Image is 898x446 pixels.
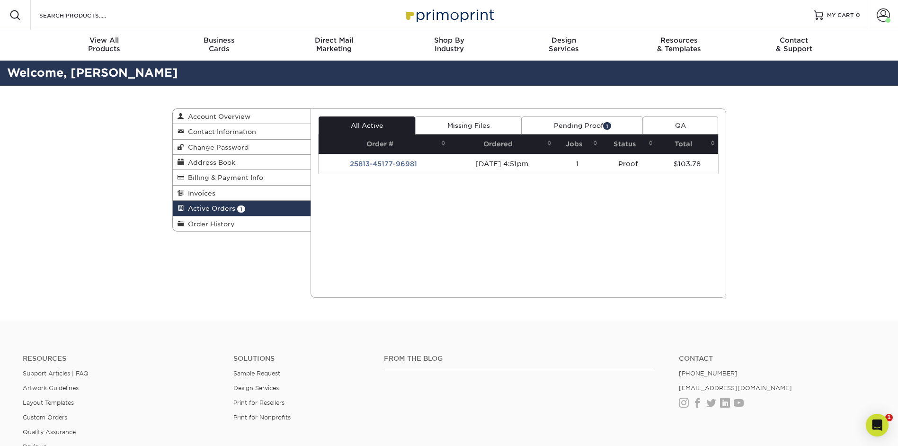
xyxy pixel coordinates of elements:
a: Invoices [173,186,311,201]
a: Pending Proof1 [522,116,643,134]
div: Open Intercom Messenger [866,414,889,437]
a: Shop ByIndustry [391,30,507,61]
span: MY CART [827,11,854,19]
a: Contact Information [173,124,311,139]
div: Marketing [276,36,391,53]
span: 1 [603,122,611,129]
span: Resources [622,36,737,45]
td: 25813-45177-96981 [319,154,449,174]
span: Business [161,36,276,45]
a: Print for Resellers [233,399,285,406]
a: Sample Request [233,370,280,377]
a: Contact [679,355,875,363]
a: Missing Files [415,116,522,134]
a: Artwork Guidelines [23,384,79,392]
a: BusinessCards [161,30,276,61]
a: Resources& Templates [622,30,737,61]
a: Billing & Payment Info [173,170,311,185]
th: Status [601,134,656,154]
a: Print for Nonprofits [233,414,291,421]
h4: Solutions [233,355,370,363]
span: 0 [856,12,860,18]
a: [PHONE_NUMBER] [679,370,738,377]
iframe: Google Customer Reviews [2,417,80,443]
input: SEARCH PRODUCTS..... [38,9,131,21]
span: Invoices [184,189,215,197]
div: Cards [161,36,276,53]
span: Contact Information [184,128,256,135]
span: 1 [237,205,245,213]
a: Design Services [233,384,279,392]
span: Direct Mail [276,36,391,45]
span: Order History [184,220,235,228]
a: All Active [319,116,415,134]
span: Account Overview [184,113,250,120]
a: QA [643,116,718,134]
span: Billing & Payment Info [184,174,263,181]
th: Order # [319,134,449,154]
a: Change Password [173,140,311,155]
a: DesignServices [507,30,622,61]
div: Industry [391,36,507,53]
span: 1 [885,414,893,421]
a: Order History [173,216,311,231]
div: & Templates [622,36,737,53]
span: Active Orders [184,205,235,212]
a: Active Orders 1 [173,201,311,216]
td: Proof [601,154,656,174]
a: [EMAIL_ADDRESS][DOMAIN_NAME] [679,384,792,392]
h4: From the Blog [384,355,653,363]
a: Direct MailMarketing [276,30,391,61]
th: Jobs [555,134,601,154]
th: Ordered [449,134,555,154]
span: Address Book [184,159,235,166]
a: Custom Orders [23,414,67,421]
td: $103.78 [656,154,718,174]
span: View All [47,36,162,45]
a: View AllProducts [47,30,162,61]
div: Services [507,36,622,53]
span: Shop By [391,36,507,45]
a: Account Overview [173,109,311,124]
h4: Resources [23,355,219,363]
a: Support Articles | FAQ [23,370,89,377]
a: Layout Templates [23,399,74,406]
div: & Support [737,36,852,53]
a: Address Book [173,155,311,170]
span: Design [507,36,622,45]
span: Change Password [184,143,249,151]
span: Contact [737,36,852,45]
div: Products [47,36,162,53]
th: Total [656,134,718,154]
td: 1 [555,154,601,174]
a: Contact& Support [737,30,852,61]
td: [DATE] 4:51pm [449,154,555,174]
img: Primoprint [402,5,497,25]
